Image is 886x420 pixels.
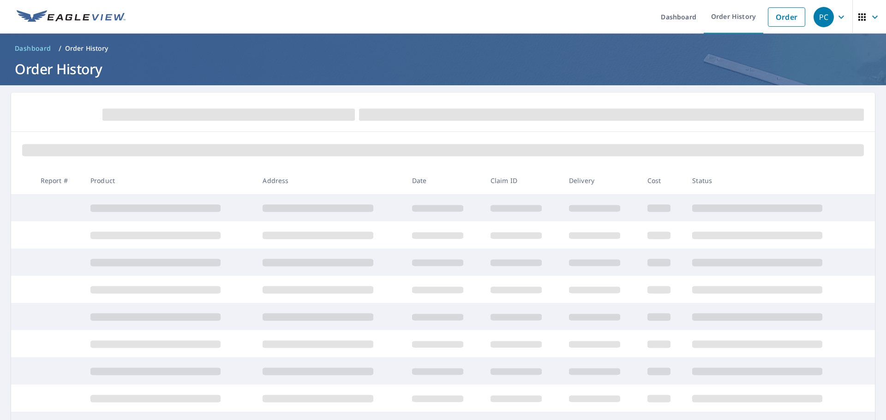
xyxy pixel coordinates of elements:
[562,167,640,194] th: Delivery
[65,44,108,53] p: Order History
[640,167,685,194] th: Cost
[685,167,857,194] th: Status
[17,10,126,24] img: EV Logo
[768,7,805,27] a: Order
[83,167,255,194] th: Product
[255,167,404,194] th: Address
[814,7,834,27] div: PC
[11,41,55,56] a: Dashboard
[11,41,875,56] nav: breadcrumb
[59,43,61,54] li: /
[11,59,875,78] h1: Order History
[15,44,51,53] span: Dashboard
[483,167,562,194] th: Claim ID
[33,167,83,194] th: Report #
[405,167,483,194] th: Date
